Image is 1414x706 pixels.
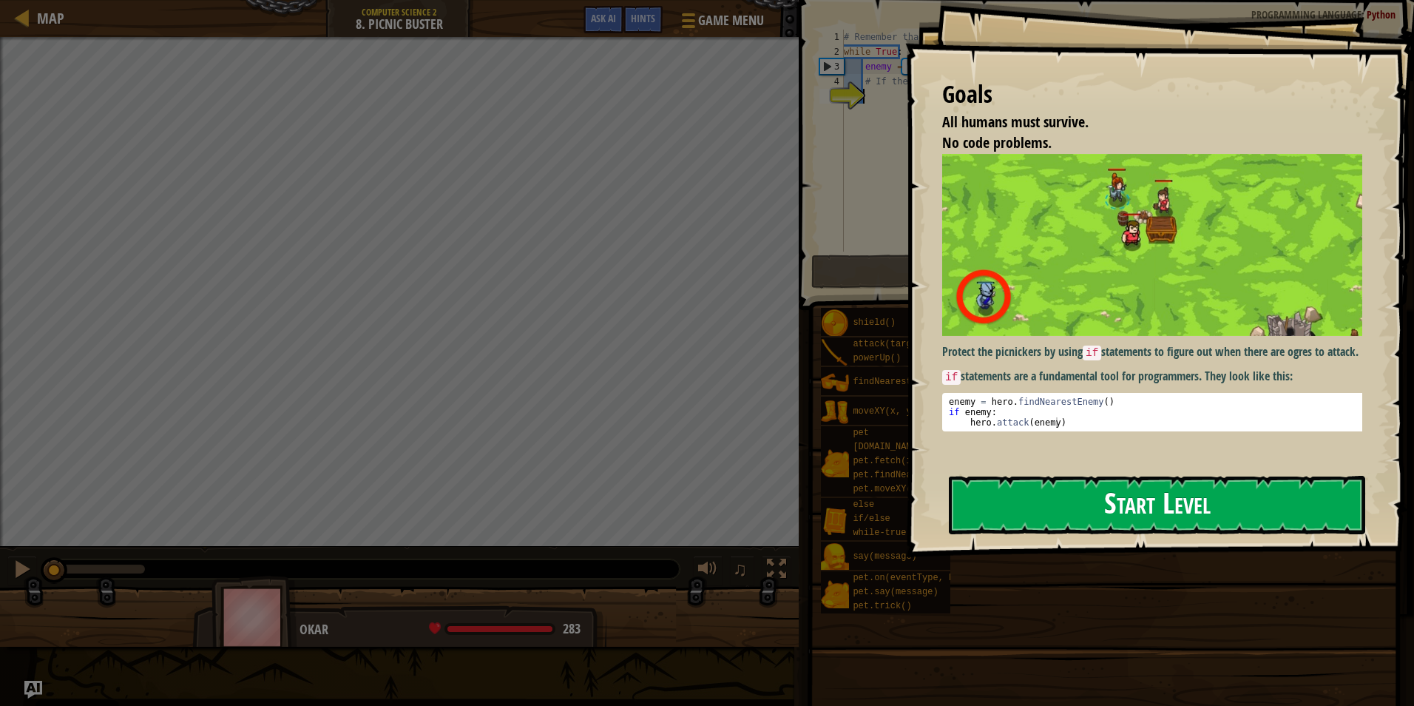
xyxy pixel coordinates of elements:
img: portrait.png [821,309,849,337]
button: Ctrl + P: Pause [7,556,37,586]
span: Ask AI [591,11,616,25]
div: health: 283 / 283 [429,622,581,636]
button: Run ⇧↵ [811,255,1094,289]
div: 2 [819,44,844,59]
span: No code problems. [942,132,1052,152]
li: No code problems. [924,132,1359,154]
span: pet.moveXY(x, y) [853,484,938,494]
button: Ask AI [583,6,623,33]
img: portrait.png [821,398,849,426]
code: if [1083,346,1101,360]
div: 4 [819,74,844,89]
span: All humans must survive. [942,112,1089,132]
span: say(message) [853,551,916,562]
code: if [942,370,961,385]
button: ♫ [730,556,755,586]
p: statements are a fundamental tool for programmers. They look like this: [942,368,1373,386]
span: powerUp() [853,353,901,363]
div: 3 [820,59,844,74]
div: 5 [819,89,844,104]
span: pet.on(eventType, handler) [853,573,991,583]
img: portrait.png [821,369,849,397]
span: attack(target) [853,339,927,349]
span: pet.fetch(item) [853,456,933,466]
span: while-true loop [853,528,933,538]
span: findNearestEnemy() [853,377,949,387]
span: else [853,500,874,510]
button: Adjust volume [693,556,723,586]
p: Protect the picnickers by using statements to figure out when there are ogres to attack. [942,343,1373,361]
div: 1 [819,30,844,44]
span: Game Menu [698,11,764,30]
img: portrait.png [821,580,849,608]
span: 283 [563,619,581,638]
span: Hints [631,11,655,25]
span: pet.findNearestByType(type) [853,470,996,480]
span: pet.trick() [853,601,911,611]
div: Goals [942,78,1362,112]
img: portrait.png [821,449,849,477]
span: ♫ [733,558,748,580]
img: thang_avatar_frame.png [212,576,297,658]
span: shield() [853,317,896,328]
button: Toggle fullscreen [762,556,791,586]
a: Map [30,8,64,28]
button: Game Menu [670,6,773,41]
div: Okar [300,620,592,639]
img: portrait.png [821,339,849,367]
li: All humans must survive. [924,112,1359,133]
span: pet [853,428,869,438]
span: Map [37,8,64,28]
img: Picnic buster [942,154,1373,336]
button: Start Level [949,476,1365,534]
img: portrait.png [821,543,849,571]
span: pet.say(message) [853,587,938,597]
button: Ask AI [24,681,42,699]
span: if/else [853,514,890,524]
span: [DOMAIN_NAME](enemy) [853,442,959,452]
img: portrait.png [821,507,849,535]
span: moveXY(x, y) [853,406,916,417]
